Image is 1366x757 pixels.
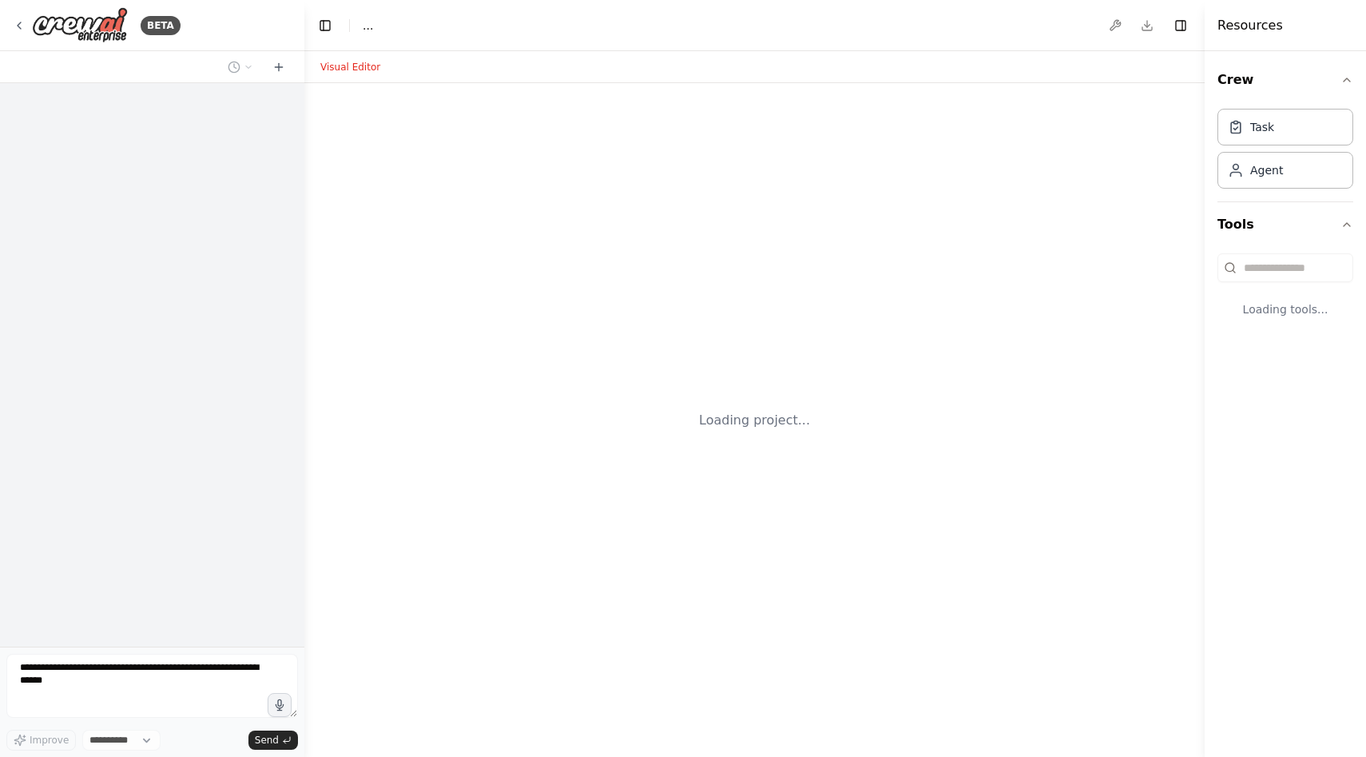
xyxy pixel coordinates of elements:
[1169,14,1192,37] button: Hide right sidebar
[32,7,128,43] img: Logo
[1250,162,1283,178] div: Agent
[699,411,810,430] div: Loading project...
[221,58,260,77] button: Switch to previous chat
[314,14,336,37] button: Hide left sidebar
[141,16,181,35] div: BETA
[1250,119,1274,135] div: Task
[1217,289,1353,330] div: Loading tools...
[255,734,279,747] span: Send
[363,18,373,34] nav: breadcrumb
[6,730,76,751] button: Improve
[266,58,292,77] button: Start a new chat
[248,731,298,750] button: Send
[363,18,373,34] span: ...
[268,693,292,717] button: Click to speak your automation idea
[1217,16,1283,35] h4: Resources
[1217,247,1353,343] div: Tools
[1217,58,1353,102] button: Crew
[1217,102,1353,201] div: Crew
[30,734,69,747] span: Improve
[311,58,390,77] button: Visual Editor
[1217,202,1353,247] button: Tools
